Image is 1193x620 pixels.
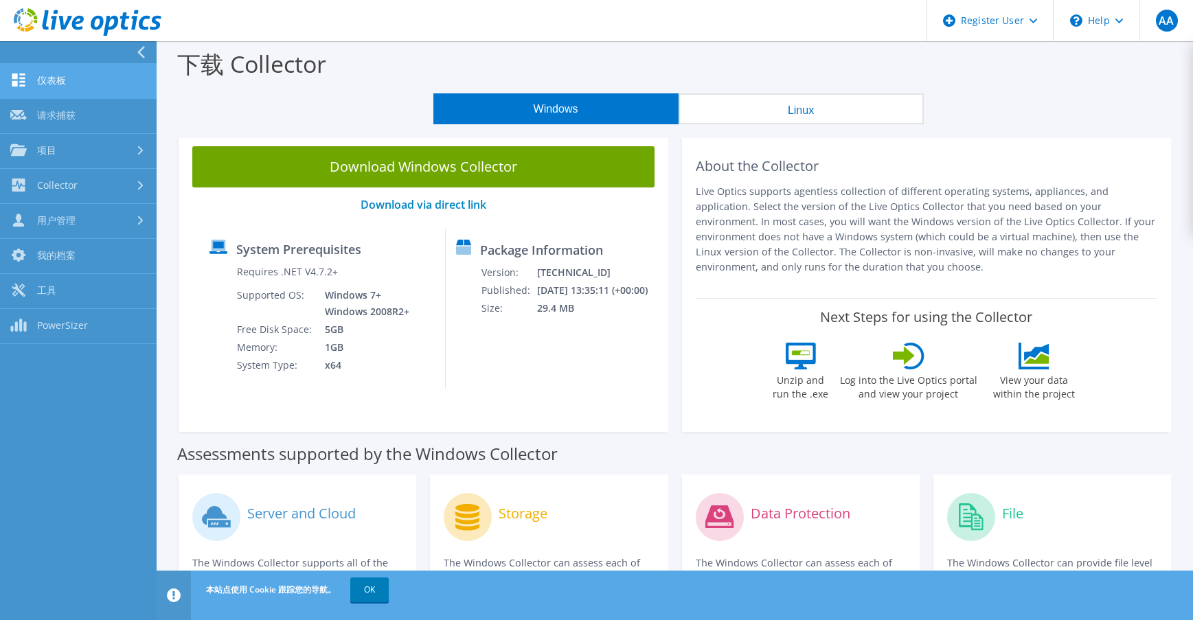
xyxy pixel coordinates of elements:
[769,369,832,401] label: Unzip and run the .exe
[536,299,661,317] td: 29.4 MB
[696,555,906,586] p: The Windows Collector can assess each of the following DPS applications.
[236,286,315,321] td: Supported OS:
[481,282,537,299] td: Published:
[236,321,315,338] td: Free Disk Space:
[839,369,978,401] label: Log into the Live Optics portal and view your project
[177,447,558,461] label: Assessments supported by the Windows Collector
[947,555,1157,586] p: The Windows Collector can provide file level assessments.
[192,146,655,187] a: Download Windows Collector
[315,338,412,356] td: 1GB
[247,507,356,520] label: Server and Cloud
[499,507,547,520] label: Storage
[1156,10,1178,32] span: AA
[236,356,315,374] td: System Type:
[177,48,326,80] label: 下载 Collector
[820,309,1032,325] label: Next Steps for using the Collector
[481,264,537,282] td: Version:
[444,555,654,586] p: The Windows Collector can assess each of the following storage systems.
[696,184,1158,275] p: Live Optics supports agentless collection of different operating systems, appliances, and applica...
[192,555,402,586] p: The Windows Collector supports all of the Live Optics compute and cloud assessments.
[1002,507,1023,520] label: File
[481,299,537,317] td: Size:
[433,93,679,124] button: Windows
[536,282,661,299] td: [DATE] 13:35:11 (+00:00)
[696,158,1158,174] h2: About the Collector
[361,197,486,212] a: Download via direct link
[350,577,389,602] a: OK
[480,243,603,257] label: Package Information
[1070,14,1082,27] svg: \n
[315,286,412,321] td: Windows 7+ Windows 2008R2+
[237,265,338,279] label: Requires .NET V4.7.2+
[985,369,1084,401] label: View your data within the project
[236,338,315,356] td: Memory:
[751,507,850,520] label: Data Protection
[236,242,361,256] label: System Prerequisites
[679,93,924,124] button: Linux
[315,356,412,374] td: x64
[206,584,336,595] span: 本站点使用 Cookie 跟踪您的导航。
[536,264,661,282] td: [TECHNICAL_ID]
[315,321,412,338] td: 5GB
